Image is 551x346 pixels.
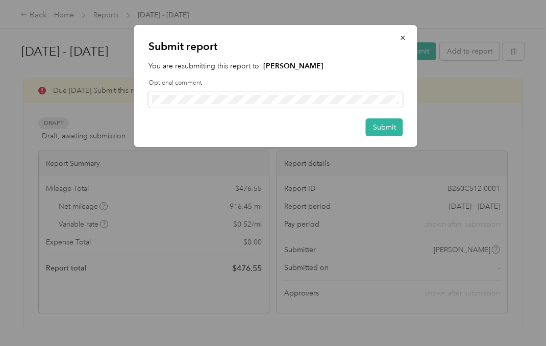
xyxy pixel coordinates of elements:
p: You are resubmitting this report to: [148,61,403,71]
iframe: Everlance-gr Chat Button Frame [494,289,551,346]
label: Optional comment [148,79,403,88]
p: Submit report [148,39,403,54]
strong: [PERSON_NAME] [263,62,323,70]
button: Submit [366,118,403,136]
